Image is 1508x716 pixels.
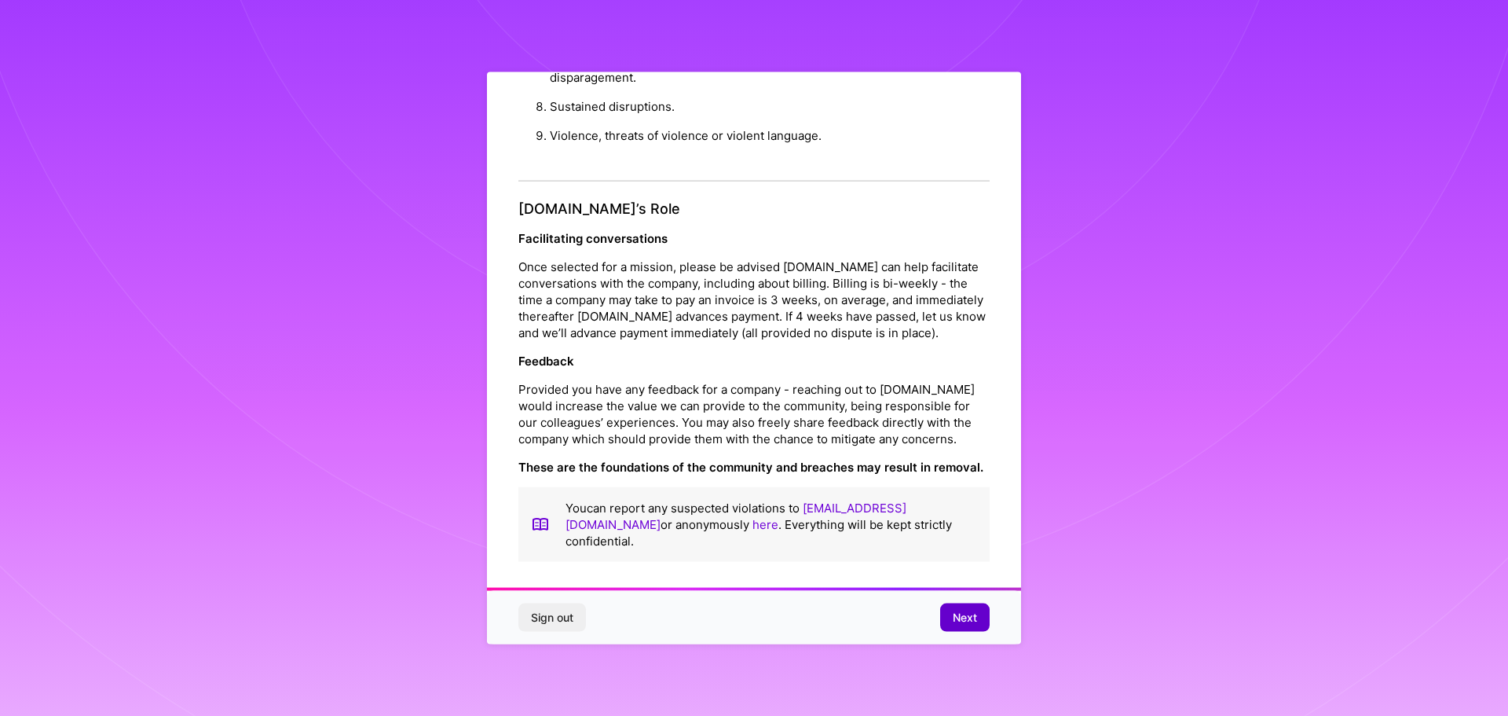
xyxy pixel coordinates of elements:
[752,516,778,531] a: here
[531,610,573,626] span: Sign out
[518,258,990,340] p: Once selected for a mission, please be advised [DOMAIN_NAME] can help facilitate conversations wi...
[550,92,990,121] li: Sustained disruptions.
[518,200,990,218] h4: [DOMAIN_NAME]’s Role
[518,230,668,245] strong: Facilitating conversations
[940,604,990,632] button: Next
[565,500,906,531] a: [EMAIL_ADDRESS][DOMAIN_NAME]
[518,459,983,474] strong: These are the foundations of the community and breaches may result in removal.
[565,499,977,549] p: You can report any suspected violations to or anonymously . Everything will be kept strictly conf...
[518,380,990,446] p: Provided you have any feedback for a company - reaching out to [DOMAIN_NAME] would increase the v...
[953,610,977,626] span: Next
[518,353,574,368] strong: Feedback
[531,499,550,549] img: book icon
[518,604,586,632] button: Sign out
[550,121,990,150] li: Violence, threats of violence or violent language.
